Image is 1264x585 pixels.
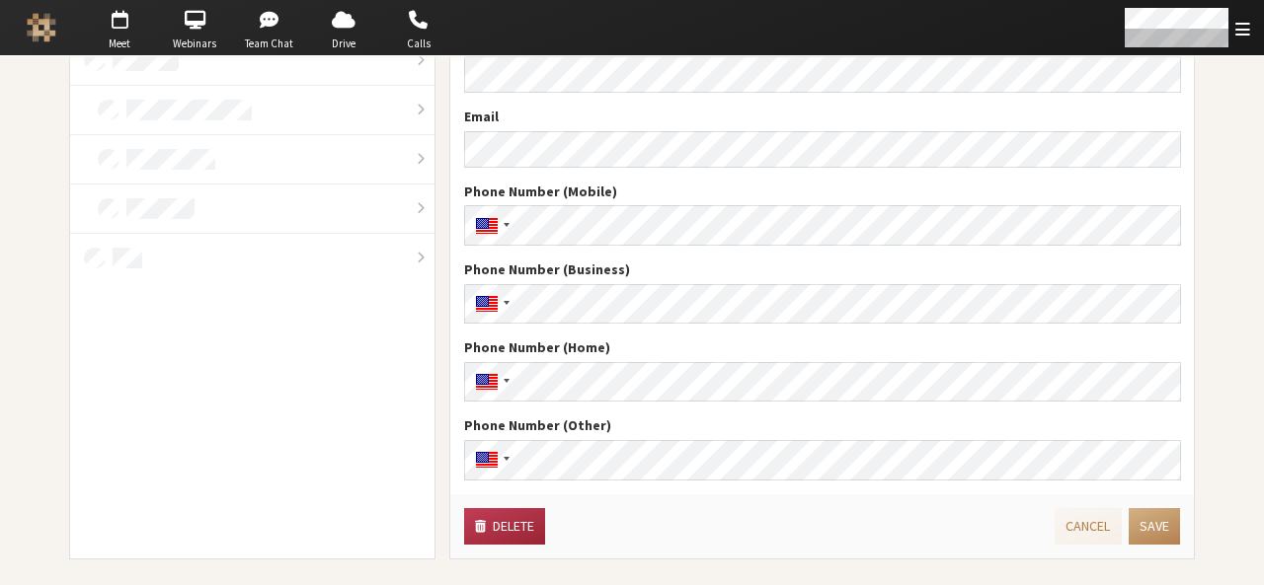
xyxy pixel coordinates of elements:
span: Team Chat [235,36,304,52]
label: Email [464,107,1180,127]
div: United States: + 1 [464,205,515,246]
label: Phone Number (Mobile) [464,182,1180,202]
span: Webinars [160,36,229,52]
label: Phone Number (Other) [464,415,1180,436]
label: Phone Number (Business) [464,259,1180,280]
div: United States: + 1 [464,362,515,402]
div: United States: + 1 [464,440,515,480]
span: Calls [384,36,453,52]
button: Cancel [1055,508,1121,545]
span: Drive [309,36,378,52]
span: Meet [85,36,154,52]
img: Iotum [27,13,56,42]
button: Delete [464,508,545,545]
button: Save [1129,508,1180,545]
label: Phone Number (Home) [464,337,1180,358]
div: United States: + 1 [464,284,515,325]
